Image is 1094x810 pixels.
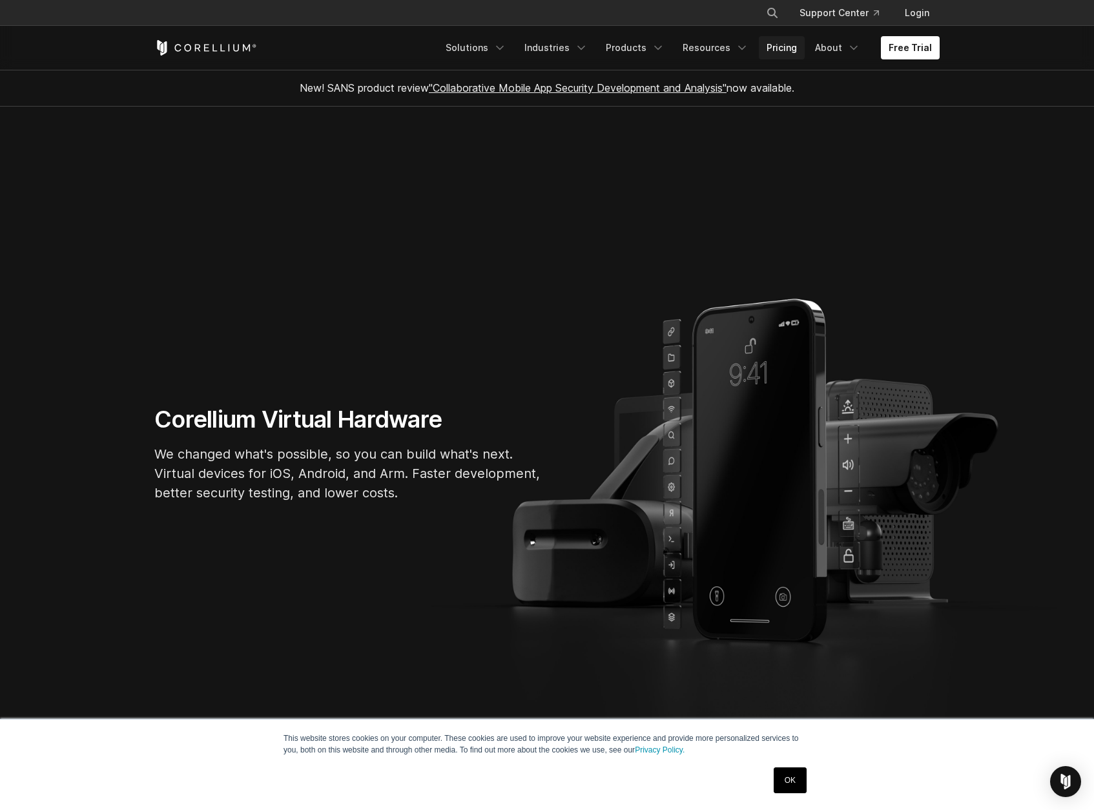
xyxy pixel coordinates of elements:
[881,36,940,59] a: Free Trial
[154,405,542,434] h1: Corellium Virtual Hardware
[761,1,784,25] button: Search
[750,1,940,25] div: Navigation Menu
[675,36,756,59] a: Resources
[789,1,889,25] a: Support Center
[284,732,810,756] p: This website stores cookies on your computer. These cookies are used to improve your website expe...
[154,40,257,56] a: Corellium Home
[438,36,940,59] div: Navigation Menu
[635,745,685,754] a: Privacy Policy.
[154,444,542,503] p: We changed what's possible, so you can build what's next. Virtual devices for iOS, Android, and A...
[1050,766,1081,797] div: Open Intercom Messenger
[438,36,514,59] a: Solutions
[300,81,794,94] span: New! SANS product review now available.
[807,36,868,59] a: About
[774,767,807,793] a: OK
[598,36,672,59] a: Products
[517,36,595,59] a: Industries
[894,1,940,25] a: Login
[429,81,727,94] a: "Collaborative Mobile App Security Development and Analysis"
[759,36,805,59] a: Pricing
